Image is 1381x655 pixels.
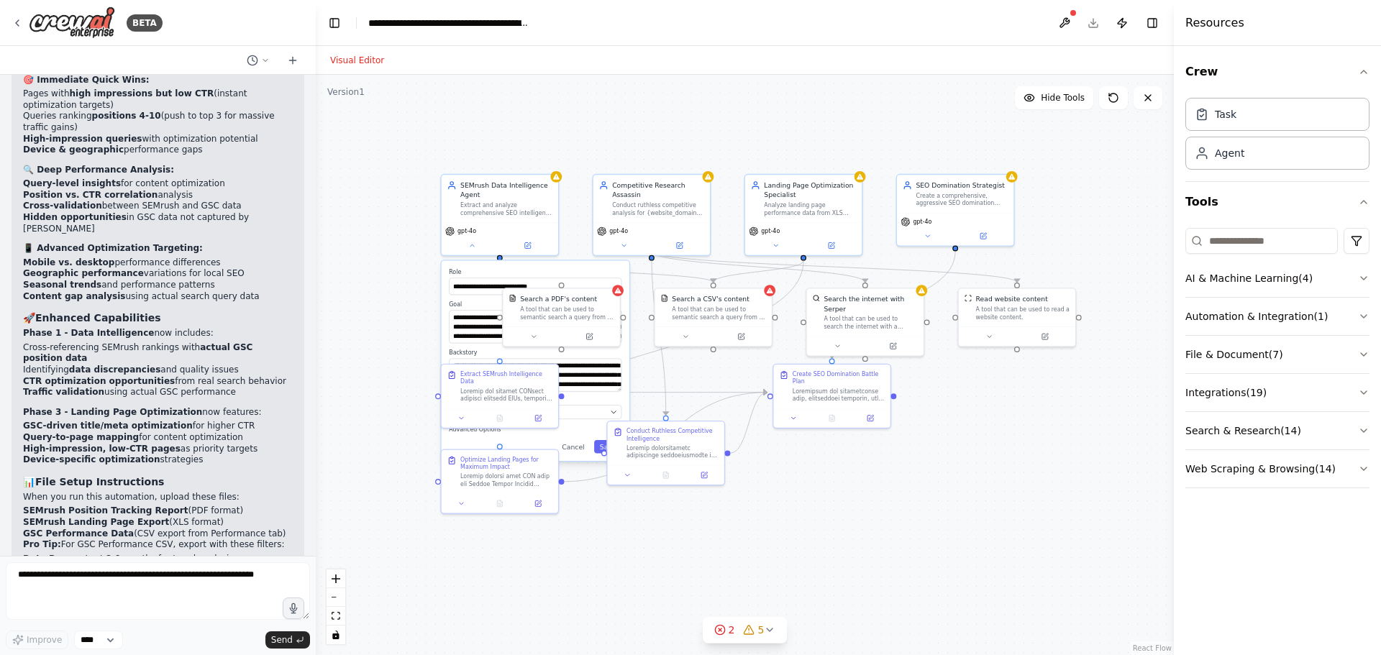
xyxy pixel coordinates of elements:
[23,387,293,398] li: using actual GSC performance
[1185,92,1369,181] div: Crew
[854,413,886,424] button: Open in side panel
[69,365,160,375] strong: data discrepancies
[592,174,711,256] div: Competitive Research AssassinConduct ruthless competitive analysis for {website_domain} in the {i...
[916,180,1008,190] div: SEO Domination Strategist
[1185,412,1369,449] button: Search & Research(14)
[449,398,621,406] label: Model
[646,470,686,481] button: No output available
[23,268,144,278] strong: Geographic performance
[460,456,552,471] div: Optimize Landing Pages for Maximum Impact
[283,597,304,619] button: Click to speak your automation idea
[730,388,767,458] g: Edge from 3ee0cd8f-689a-40a0-9937-e1532785aaba to cb3122b4-3e1f-4cbe-aea8-8fd417d433a6
[806,288,924,357] div: SerperDevToolSearch the internet with SerperA tool that can be used to search the internet with a...
[460,180,552,199] div: SEMrush Data Intelligence Agent
[976,306,1070,321] div: A tool that can be used to read a website content.
[520,294,597,303] div: Search a PDF's content
[23,212,293,234] li: in GSC data not captured by [PERSON_NAME]
[327,588,345,607] button: zoom out
[501,240,555,252] button: Open in side panel
[23,201,102,211] strong: Cross-validation
[449,426,501,434] span: Advanced Options
[265,631,310,649] button: Send
[70,88,214,99] strong: high impressions but low CTR
[1185,222,1369,500] div: Tools
[764,201,856,216] div: Analyze landing page performance data from XLS exports and Google Search Console Performance CSV ...
[241,52,275,69] button: Switch to previous chat
[866,340,920,352] button: Open in side panel
[324,13,345,33] button: Hide left sidebar
[672,294,749,303] div: Search a CSV's content
[609,227,628,235] span: gpt-4o
[322,52,393,69] button: Visual Editor
[23,407,202,417] strong: Phase 3 - Landing Page Optimization
[1215,146,1244,160] div: Agent
[594,440,622,453] button: Save
[793,388,885,403] div: Loremipsum dol sitametconse adip, elitseddoei temporin, utl etdoloremagn aliquaen admi v quisnost...
[23,257,293,269] li: performance differences
[956,230,1010,242] button: Open in side panel
[460,388,552,403] div: Loremip dol sitamet CONsect adipisci elitsedd EIUs, tempori utla ETD magnaal, eni Admini Veniam Q...
[562,331,616,342] button: Open in side panel
[688,470,720,481] button: Open in side panel
[758,623,765,637] span: 5
[23,432,293,444] li: for content optimization
[23,88,293,111] li: Pages with (instant optimization targets)
[606,421,725,485] div: Conduct Ruthless Competitive IntelligenceLoremip dolorsitametc adipiscinge seddoeiusmodte inc {ut...
[27,634,62,646] span: Improve
[480,413,520,424] button: No output available
[23,145,293,156] li: performance gaps
[1185,260,1369,297] button: AI & Machine Learning(4)
[23,280,101,290] strong: Seasonal trends
[23,342,252,364] strong: actual GSC position data
[23,528,134,539] strong: GSC Performance Data
[327,607,345,626] button: fit view
[480,498,520,509] button: No output available
[440,449,559,514] div: Optimize Landing Pages for Maximum ImpactLoremip dolorsi amet CON adip eli Seddoe Tempor Incidid ...
[23,145,124,155] strong: Device & geographic
[368,16,530,30] nav: breadcrumb
[23,505,293,517] li: (PDF format)
[708,261,808,283] g: Edge from cc2b7096-3cb8-4e23-a70b-261b152ca6d5 to 6a5e20f3-77cf-4aa7-8c85-1f0744de66c8
[271,634,293,646] span: Send
[460,472,552,487] div: Loremip dolorsi amet CON adip eli Seddoe Tempor Incidid Utlaboreetd MAG aliq en admini veniamquis...
[23,111,293,133] li: Queries ranking (push to top 3 for massive traffic gains)
[1018,331,1072,342] button: Open in side panel
[35,312,161,324] strong: Enhanced Capabilities
[23,190,158,200] strong: Position vs. CTR correlation
[23,311,293,325] h3: 🚀
[23,554,80,564] strong: Date Range
[565,388,767,397] g: Edge from 7053d6d1-b7f5-4288-a084-f375f8b80139 to cb3122b4-3e1f-4cbe-aea8-8fd417d433a6
[449,405,621,419] button: OpenAI - gpt-4o
[449,349,621,357] label: Backstory
[612,201,704,216] div: Conduct ruthless competitive analysis for {website_domain} in the {industry} space, uncovering co...
[652,240,706,252] button: Open in side panel
[1185,450,1369,487] button: Web Scraping & Browsing(14)
[804,240,858,252] button: Open in side panel
[916,192,1008,207] div: Create a comprehensive, aggressive SEO domination strategy for {website_domain} that combines dat...
[1185,374,1369,411] button: Integrations(19)
[965,294,972,302] img: ScrapeWebsiteTool
[23,407,293,418] p: now features:
[957,288,1076,347] div: ScrapeWebsiteToolRead website contentA tool that can be used to read a website content.
[660,294,668,302] img: CSVSearchTool
[23,432,139,442] strong: Query-to-page mapping
[556,440,590,453] button: Cancel
[812,413,852,424] button: No output available
[764,180,856,199] div: Landing Page Optimization Specialist
[1185,182,1369,222] button: Tools
[460,201,552,216] div: Extract and analyze comprehensive SEO intelligence from SEMrush position tracking PDFs, landing p...
[23,201,293,212] li: between SEMrush and GSC data
[1185,336,1369,373] button: File & Document(7)
[1185,298,1369,335] button: Automation & Integration(1)
[626,427,719,442] div: Conduct Ruthless Competitive Intelligence
[1142,13,1162,33] button: Hide right sidebar
[23,517,169,527] strong: SEMrush Landing Page Export
[457,227,476,235] span: gpt-4o
[327,86,365,98] div: Version 1
[23,243,203,253] strong: 📱 Advanced Optimization Targeting:
[23,454,293,466] li: strategies
[23,212,127,222] strong: Hidden opportunities
[1041,92,1085,104] span: Hide Tools
[520,306,614,321] div: A tool that can be used to semantic search a query from a PDF's content.
[327,626,345,644] button: toggle interactivity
